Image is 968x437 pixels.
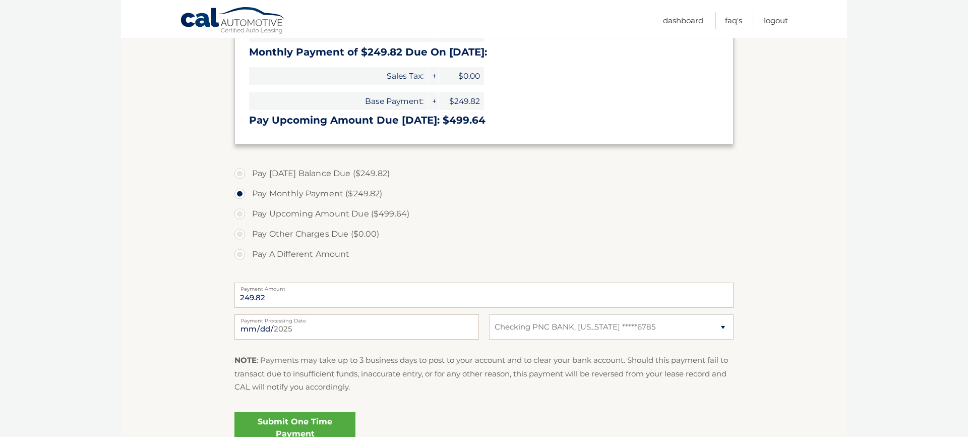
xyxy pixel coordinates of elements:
span: Base Payment: [249,92,428,110]
strong: NOTE [234,355,257,365]
input: Payment Date [234,314,479,340]
h3: Monthly Payment of $249.82 Due On [DATE]: [249,46,719,59]
label: Payment Amount [234,283,734,291]
a: Cal Automotive [180,7,286,36]
span: Sales Tax: [249,67,428,85]
label: Pay Upcoming Amount Due ($499.64) [234,204,734,224]
h3: Pay Upcoming Amount Due [DATE]: $499.64 [249,114,719,127]
p: : Payments may take up to 3 business days to post to your account and to clear your bank account.... [234,354,734,394]
a: Logout [764,12,788,29]
label: Pay A Different Amount [234,244,734,264]
span: $249.82 [439,92,484,110]
label: Pay [DATE] Balance Due ($249.82) [234,163,734,184]
span: + [428,92,438,110]
span: $0.00 [439,67,484,85]
span: + [428,67,438,85]
label: Payment Processing Date [234,314,479,322]
a: Dashboard [663,12,703,29]
input: Payment Amount [234,283,734,308]
label: Pay Other Charges Due ($0.00) [234,224,734,244]
label: Pay Monthly Payment ($249.82) [234,184,734,204]
a: FAQ's [725,12,742,29]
